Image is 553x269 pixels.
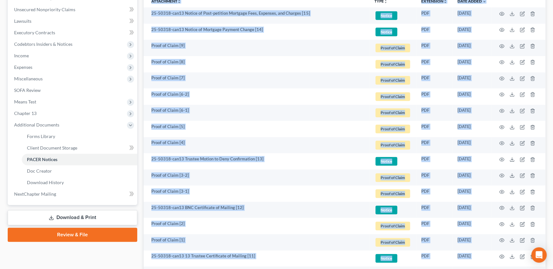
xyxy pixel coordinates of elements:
[452,137,491,153] td: [DATE]
[416,72,452,89] td: PDF
[452,72,491,89] td: [DATE]
[416,137,452,153] td: PDF
[375,92,410,101] span: Proof of Claim
[144,105,369,121] td: Proof of Claim [6-1]
[144,218,369,234] td: Proof of Claim [2]
[14,87,41,93] span: SOFA Review
[374,91,411,102] a: Proof of Claim
[416,185,452,202] td: PDF
[374,140,411,150] a: Proof of Claim
[375,125,410,133] span: Proof of Claim
[22,131,137,142] a: Forms Library
[14,76,43,81] span: Miscellaneous
[374,10,411,21] a: Notice
[416,56,452,72] td: PDF
[22,177,137,188] a: Download History
[27,180,64,185] span: Download History
[416,7,452,24] td: PDF
[452,105,491,121] td: [DATE]
[375,141,410,149] span: Proof of Claim
[375,254,397,263] span: Notice
[375,189,410,198] span: Proof of Claim
[144,24,369,40] td: 25-50318-can13 Notice of Mortgage Payment Change [14]
[144,56,369,72] td: Proof of Claim [8]
[452,7,491,24] td: [DATE]
[452,24,491,40] td: [DATE]
[416,250,452,267] td: PDF
[144,202,369,218] td: 25-50318-can13 BNC Certificate of Mailing [12]
[416,121,452,137] td: PDF
[8,210,137,225] a: Download & Print
[374,156,411,167] a: Notice
[375,60,410,69] span: Proof of Claim
[22,142,137,154] a: Client Document Storage
[452,56,491,72] td: [DATE]
[416,202,452,218] td: PDF
[416,153,452,169] td: PDF
[374,124,411,134] a: Proof of Claim
[452,121,491,137] td: [DATE]
[374,253,411,264] a: Notice
[27,134,55,139] span: Forms Library
[14,18,31,24] span: Lawsuits
[9,188,137,200] a: NextChapter Mailing
[9,85,137,96] a: SOFA Review
[14,53,29,58] span: Income
[375,173,410,182] span: Proof of Claim
[452,218,491,234] td: [DATE]
[375,28,397,36] span: Notice
[374,172,411,183] a: Proof of Claim
[14,7,75,12] span: Unsecured Nonpriority Claims
[416,218,452,234] td: PDF
[144,185,369,202] td: Proof of Claim [3-1]
[22,154,137,165] a: PACER Notices
[27,145,77,151] span: Client Document Storage
[452,234,491,250] td: [DATE]
[375,157,397,166] span: Notice
[374,188,411,199] a: Proof of Claim
[452,202,491,218] td: [DATE]
[144,137,369,153] td: Proof of Claim [4]
[14,30,55,35] span: Executory Contracts
[14,191,56,197] span: NextChapter Mailing
[452,153,491,169] td: [DATE]
[375,44,410,52] span: Proof of Claim
[374,59,411,69] a: Proof of Claim
[27,157,57,162] span: PACER Notices
[14,99,36,104] span: Means Test
[374,43,411,53] a: Proof of Claim
[27,168,52,174] span: Doc Creator
[144,121,369,137] td: Proof of Claim [5]
[144,250,369,267] td: 25-50318-can13 13 Trustee Certificate of Mailing [11]
[375,11,397,20] span: Notice
[14,110,37,116] span: Chapter 13
[452,169,491,186] td: [DATE]
[144,7,369,24] td: 25-50318-can13 Notice of Post-petition Mortgage Fees, Expenses, and Charges [15]
[452,40,491,56] td: [DATE]
[375,206,397,214] span: Notice
[374,237,411,248] a: Proof of Claim
[375,108,410,117] span: Proof of Claim
[374,205,411,215] a: Notice
[14,41,72,47] span: Codebtors Insiders & Notices
[452,185,491,202] td: [DATE]
[374,107,411,118] a: Proof of Claim
[531,247,547,263] div: Open Intercom Messenger
[416,24,452,40] td: PDF
[9,27,137,38] a: Executory Contracts
[374,75,411,86] a: Proof of Claim
[144,234,369,250] td: Proof of Claim [1]
[452,250,491,267] td: [DATE]
[416,40,452,56] td: PDF
[22,165,137,177] a: Doc Creator
[9,15,137,27] a: Lawsuits
[375,238,410,247] span: Proof of Claim
[416,169,452,186] td: PDF
[8,228,137,242] a: Review & File
[144,153,369,169] td: 25-50318-can13 Trustee Motion to Deny Confirmation [13]
[416,234,452,250] td: PDF
[144,88,369,105] td: Proof of Claim [6-2]
[452,88,491,105] td: [DATE]
[9,4,137,15] a: Unsecured Nonpriority Claims
[374,221,411,231] a: Proof of Claim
